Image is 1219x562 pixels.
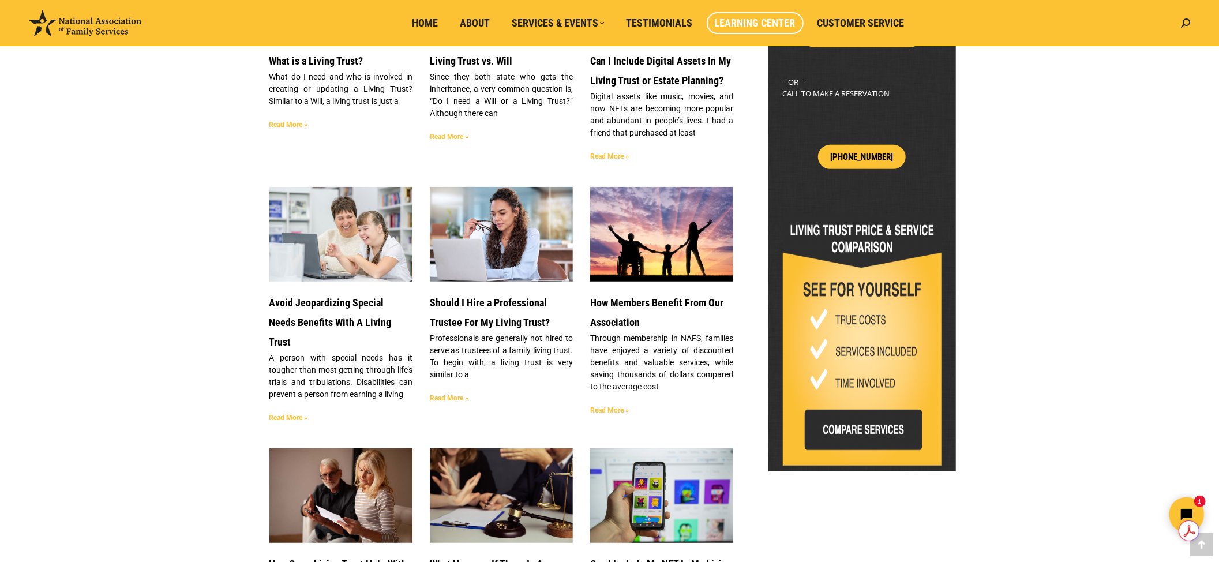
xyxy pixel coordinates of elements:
a: Read more about Avoid Jeopardizing Special Needs Benefits With A Living Trust [269,414,308,422]
a: Special Needs Living Trust [269,187,412,282]
a: About [452,12,498,34]
img: Living-Trust-Price-and-Service-Comparison [783,213,942,466]
a: How Members Benefit From Our Association [590,297,723,328]
p: Professionals are generally not hired to serve as trustees of a family living trust. To begin wit... [430,332,573,381]
p: Through membership in NAFS, families have enjoyed a variety of discounted benefits and valuable s... [590,332,733,393]
a: Avoid Jeopardizing Special Needs Benefits With A Living Trust [269,297,392,348]
a: Customer Service [809,12,913,34]
img: Special Needs Living Trust [268,186,413,282]
a: Read more about How Members Benefit From Our Association [590,406,629,414]
a: Family Holding hands enjoying the sunset. Member Benefits Header Image [590,187,733,282]
span: Testimonials [627,17,693,29]
img: Do I need a professional to manage my Living Trust? [429,183,573,285]
a: Read more about What is a Living Trust? [269,121,308,129]
a: Family Disputing over trust [430,448,573,543]
a: [PHONE_NUMBER] [818,145,906,169]
a: Learning Center [707,12,804,34]
span: Customer Service [817,17,905,29]
a: Should I Hire a Professional Trustee For My Living Trust? [430,297,550,328]
a: Living Trust vs. Will [430,55,512,67]
p: A person with special needs has it tougher than most getting through life’s trials and tribulatio... [269,352,412,400]
p: Digital assets like music, movies, and now NFTs are becoming more popular and abundant in people’... [590,91,733,139]
a: Can I Include Digital Assets In My Living Trust or Estate Planning? [590,55,731,87]
img: Family Holding hands enjoying the sunset. Member Benefits Header Image [590,186,734,283]
img: Family Disputing over trust [429,447,573,544]
iframe: Tidio Chat [1015,488,1214,542]
a: Home [404,12,447,34]
p: What do I need and who is involved in creating or updating a Living Trust? Similar to a Will, a l... [269,71,412,107]
a: What is a Living Trust? [269,55,363,67]
img: National Association of Family Services [29,10,141,36]
img: Family Experiencing Unexpected Events [268,447,413,544]
span: Learning Center [715,17,796,29]
a: Read more about Can I Include Digital Assets In My Living Trust or Estate Planning? [590,152,629,160]
a: Blog Header Image. Can I include my NFT in my Living Trust? [590,448,733,543]
a: Testimonials [618,12,701,34]
span: Home [412,17,438,29]
p: Since they both state who gets the inheritance, a very common question is, “Do I need a Will or a... [430,71,573,119]
a: Family Experiencing Unexpected Events [269,448,412,543]
a: Read more about Living Trust vs. Will [430,133,468,141]
img: Blog Header Image. Can I include my NFT in my Living Trust? [590,447,734,544]
span: Services & Events [512,17,605,29]
a: Read more about Should I Hire a Professional Trustee For My Living Trust? [430,394,468,402]
p: – OR – CALL TO MAKE A RESERVATION [783,76,942,99]
span: About [460,17,490,29]
a: Do I need a professional to manage my Living Trust? [430,187,573,282]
